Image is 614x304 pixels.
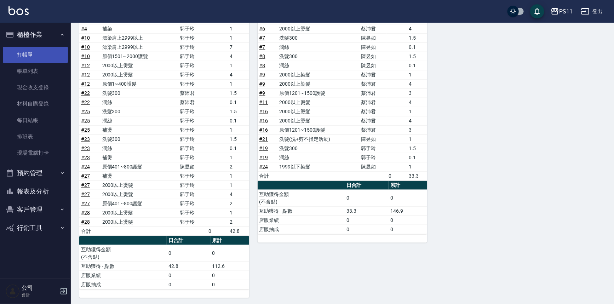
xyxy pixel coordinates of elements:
[228,24,249,33] td: 1
[101,79,178,88] td: 原價1~400護髮
[81,155,90,160] a: #23
[407,98,427,107] td: 4
[22,285,58,292] h5: 公司
[407,144,427,153] td: 1.5
[81,210,90,216] a: #28
[530,4,544,18] button: save
[167,271,211,280] td: 0
[259,63,265,68] a: #8
[3,96,68,112] a: 材料自購登錄
[359,70,387,79] td: 蔡沛君
[345,206,389,216] td: 33.3
[79,262,167,271] td: 互助獲得 - 點數
[178,171,207,180] td: 郭于玲
[259,81,265,87] a: #9
[228,52,249,61] td: 4
[259,136,268,142] a: #21
[81,136,90,142] a: #23
[178,125,207,134] td: 郭于玲
[101,33,178,42] td: 漂染肩上2999以上
[178,199,207,208] td: 郭于玲
[258,225,345,234] td: 店販抽成
[259,72,265,78] a: #9
[101,144,178,153] td: 潤絲
[259,99,268,105] a: #11
[3,112,68,128] a: 每日結帳
[389,216,427,225] td: 0
[359,107,387,116] td: 蔡沛君
[101,199,178,208] td: 原價401~800護髮
[345,190,389,206] td: 0
[167,280,211,289] td: 0
[101,208,178,217] td: 2000以上燙髮
[228,190,249,199] td: 4
[22,292,58,298] p: 會計
[228,70,249,79] td: 4
[81,63,90,68] a: #12
[359,162,387,171] td: 陳昱如
[228,61,249,70] td: 1
[211,280,249,289] td: 0
[81,109,90,114] a: #25
[278,153,360,162] td: 潤絲
[228,79,249,88] td: 1
[81,127,90,133] a: #25
[258,216,345,225] td: 店販業績
[559,7,573,16] div: PS11
[79,236,249,289] table: a dense table
[228,208,249,217] td: 1
[81,72,90,78] a: #12
[79,271,167,280] td: 店販業績
[178,107,207,116] td: 郭于玲
[228,98,249,107] td: 0.1
[259,35,265,41] a: #7
[345,225,389,234] td: 0
[278,24,360,33] td: 2000以上燙髮
[258,206,345,216] td: 互助獲得 - 點數
[407,70,427,79] td: 1
[278,79,360,88] td: 2000以上染髮
[81,44,90,50] a: #10
[407,24,427,33] td: 4
[407,125,427,134] td: 3
[259,26,265,31] a: #6
[81,173,90,179] a: #27
[259,90,265,96] a: #9
[259,109,268,114] a: #16
[178,88,207,98] td: 蔡沛君
[178,116,207,125] td: 郭于玲
[228,134,249,144] td: 1.5
[359,33,387,42] td: 陳昱如
[178,208,207,217] td: 郭于玲
[178,190,207,199] td: 郭于玲
[101,162,178,171] td: 原價401~800護髮
[3,145,68,161] a: 現場電腦打卡
[101,70,178,79] td: 2000以上燙髮
[407,153,427,162] td: 0.1
[101,153,178,162] td: 補燙
[81,191,90,197] a: #27
[407,171,427,180] td: 33.3
[178,79,207,88] td: 郭于玲
[101,217,178,226] td: 2000以上燙髮
[228,199,249,208] td: 2
[407,79,427,88] td: 4
[278,70,360,79] td: 2000以上染髮
[389,181,427,190] th: 累計
[101,107,178,116] td: 洗髮300
[3,182,68,201] button: 報表及分析
[101,61,178,70] td: 2000以上燙髮
[359,42,387,52] td: 陳昱如
[3,25,68,44] button: 櫃檯作業
[178,217,207,226] td: 郭于玲
[101,190,178,199] td: 2000以上燙髮
[359,52,387,61] td: 陳昱如
[228,42,249,52] td: 7
[345,216,389,225] td: 0
[258,190,345,206] td: 互助獲得金額 (不含點)
[101,98,178,107] td: 潤絲
[389,190,427,206] td: 0
[259,127,268,133] a: #16
[259,164,268,170] a: #24
[228,88,249,98] td: 1.5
